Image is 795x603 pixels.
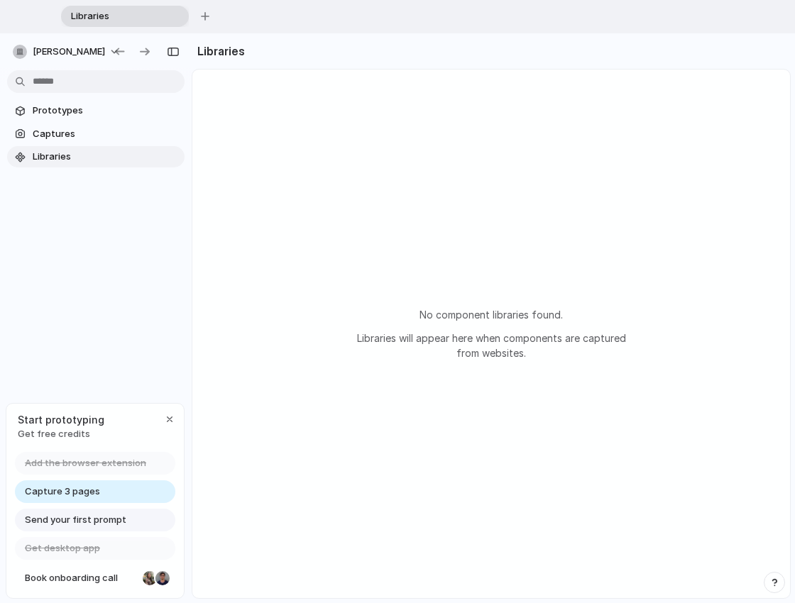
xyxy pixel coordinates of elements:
span: Start prototyping [18,412,104,427]
span: Book onboarding call [25,571,137,585]
span: Libraries [33,150,179,164]
a: Captures [7,123,185,145]
span: Send your first prompt [25,513,126,527]
span: Libraries [65,9,166,23]
a: Book onboarding call [15,567,175,590]
div: Christian Iacullo [154,570,171,587]
button: [PERSON_NAME] [7,40,127,63]
span: Captures [33,127,179,141]
div: Libraries [61,6,189,27]
span: Get desktop app [25,541,100,555]
span: Add the browser extension [25,456,146,470]
span: Get free credits [18,427,104,441]
a: Prototypes [7,100,185,121]
a: Libraries [7,146,185,167]
p: No component libraries found. [349,307,633,322]
span: [PERSON_NAME] [33,45,105,59]
p: Libraries will appear here when components are captured from websites. [349,331,633,360]
div: Nicole Kubica [141,570,158,587]
span: Prototypes [33,104,179,118]
span: Capture 3 pages [25,485,100,499]
h2: Libraries [192,43,245,60]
